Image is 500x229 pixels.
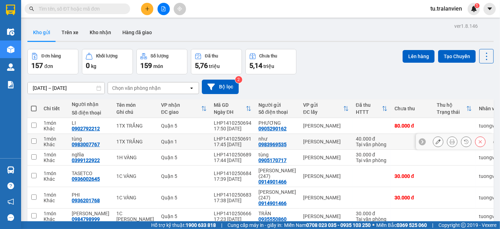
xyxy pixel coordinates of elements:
[303,195,349,200] div: [PERSON_NAME]
[191,49,242,74] button: Đã thu5,76 triệu
[158,3,170,15] button: file-add
[44,216,65,222] div: Khác
[29,6,34,11] span: search
[437,102,466,108] div: Thu hộ
[356,157,387,163] div: Tại văn phòng
[72,142,100,147] div: 0983007767
[258,126,287,131] div: 0905290162
[44,176,65,182] div: Khác
[44,136,65,142] div: 1 món
[214,211,251,216] div: LHP1410250666
[161,213,207,219] div: Quận 5
[28,82,104,94] input: Select a date range.
[258,102,296,108] div: Người gửi
[437,109,466,115] div: Trạng thái
[72,126,100,131] div: 0902792212
[7,166,14,174] img: warehouse-icon
[214,171,251,176] div: LHP1410250684
[425,4,468,13] span: tu.tralanvien
[214,157,251,163] div: 17:44 [DATE]
[41,54,61,58] div: Đơn hàng
[116,155,154,160] div: 1H VÀNG
[433,136,443,147] div: Sửa đơn hàng
[116,102,154,108] div: Tên món
[72,120,109,126] div: LI
[72,152,109,157] div: nghĩa
[72,110,109,116] div: Số điện thoại
[161,109,201,115] div: ĐC giao
[44,120,65,126] div: 1 món
[372,224,374,227] span: ⚪️
[72,216,100,222] div: 0984798999
[245,49,296,74] button: Chưa thu5,14 triệu
[72,136,109,142] div: tùng
[258,216,287,222] div: 0935550860
[31,61,43,70] span: 157
[7,198,14,205] span: notification
[7,214,14,221] span: message
[263,63,274,69] span: triệu
[258,136,296,142] div: như
[72,192,109,198] div: PHI
[258,200,287,206] div: 0914901466
[249,61,262,70] span: 5,14
[116,123,154,129] div: 1TX TRẮNG
[116,109,154,115] div: Ghi chú
[258,120,296,126] div: PHƯƠNG
[202,80,239,94] button: Bộ lọc
[471,6,477,12] img: icon-new-feature
[303,123,349,129] div: [PERSON_NAME]
[258,211,296,216] div: TRÂN
[205,54,218,58] div: Đã thu
[44,157,65,163] div: Khác
[284,221,371,229] span: Miền Nam
[140,61,152,70] span: 159
[82,49,133,74] button: Khối lượng0kg
[214,120,251,126] div: LHP1410250694
[303,173,349,179] div: [PERSON_NAME]
[44,63,53,69] span: đơn
[475,3,480,8] sup: 1
[72,101,109,107] div: Người nhận
[258,168,296,179] div: NGUYỄN VĂN TOÀN(247)
[116,173,154,179] div: 1C VÀNG
[258,109,296,115] div: Số điện thoại
[86,61,90,70] span: 0
[258,142,287,147] div: 0983969535
[158,99,210,118] th: Toggle SortBy
[7,46,14,53] img: warehouse-icon
[44,106,65,111] div: Chi tiết
[395,123,430,129] div: 80.000 đ
[177,6,182,11] span: aim
[483,3,496,15] button: caret-down
[72,176,100,182] div: 0936002645
[214,109,246,115] div: Ngày ĐH
[161,102,201,108] div: VP nhận
[487,6,493,12] span: caret-down
[259,54,277,58] div: Chưa thu
[116,211,154,222] div: 1C NILONG
[356,136,387,142] div: 40.000 đ
[136,49,187,74] button: Số lượng159món
[209,63,220,69] span: triệu
[356,142,387,147] div: Tại văn phòng
[461,223,466,228] span: copyright
[433,99,475,118] th: Toggle SortBy
[214,152,251,157] div: LHP1410250689
[44,192,65,198] div: 1 món
[153,63,163,69] span: món
[72,171,109,176] div: TASETCO
[352,99,391,118] th: Toggle SortBy
[161,123,207,129] div: Quận 5
[227,221,282,229] span: Cung cấp máy in - giấy in:
[44,198,65,203] div: Khác
[161,195,207,200] div: Quận 5
[72,198,100,203] div: 0936201768
[72,211,109,216] div: trường giang
[161,6,166,11] span: file-add
[174,3,186,15] button: aim
[235,76,242,83] sup: 2
[303,155,349,160] div: [PERSON_NAME]
[454,22,478,30] div: ver 1.8.146
[303,109,343,115] div: ĐC lấy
